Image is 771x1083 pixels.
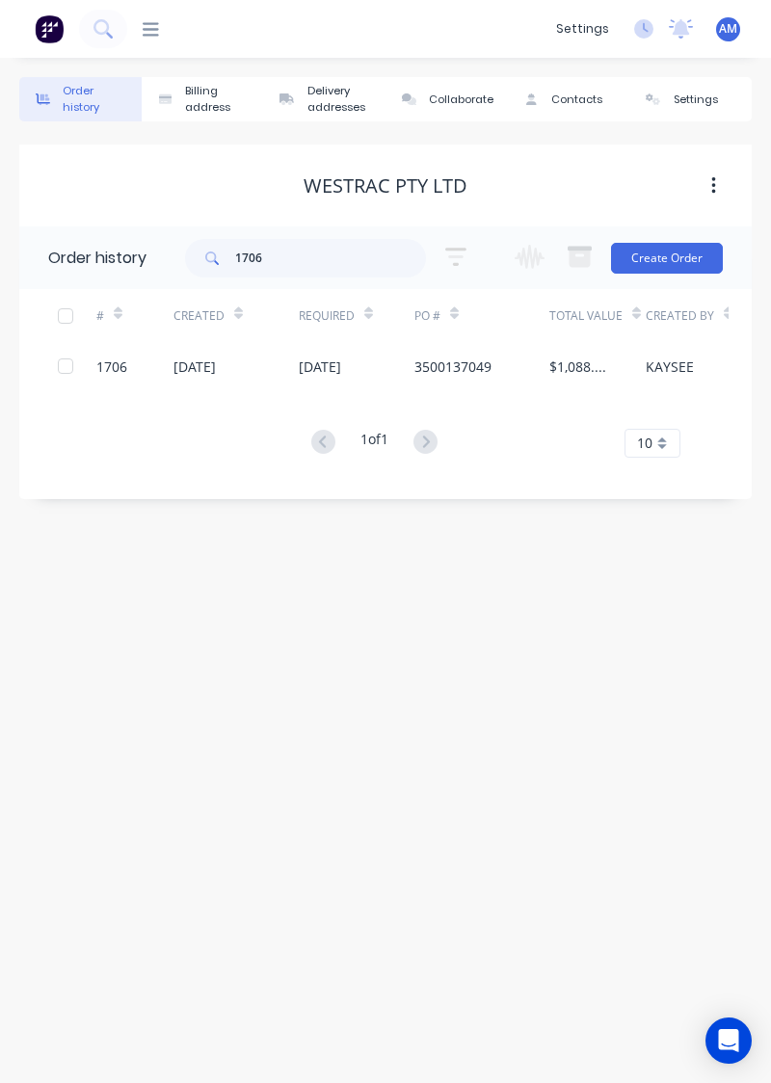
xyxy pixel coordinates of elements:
div: Settings [674,92,718,108]
div: Created [173,307,225,325]
div: 3500137049 [414,357,492,377]
div: settings [546,14,619,43]
span: AM [719,20,737,38]
div: Created By [646,289,742,342]
button: Billing address [142,77,264,121]
div: Order history [48,247,146,270]
button: Collaborate [385,77,508,121]
div: KAYSEE [646,357,694,377]
div: WesTrac Pty Ltd [304,174,467,198]
div: Collaborate [429,92,493,108]
div: 1 of 1 [360,429,388,457]
div: Created By [646,307,714,325]
div: Required [299,289,414,342]
input: Search... [235,239,426,277]
div: Required [299,307,355,325]
div: 1706 [96,357,127,377]
span: 10 [637,433,652,453]
button: Create Order [611,243,723,274]
div: PO # [414,307,440,325]
div: [DATE] [173,357,216,377]
div: Open Intercom Messenger [705,1017,752,1064]
button: Delivery addresses [263,77,385,121]
div: Total Value [549,307,623,325]
div: $1,088.97 [549,357,607,377]
button: Settings [629,77,752,121]
div: # [96,289,173,342]
div: Contacts [551,92,602,108]
div: Delivery addresses [307,83,377,116]
div: Total Value [549,289,646,342]
div: Order history [63,83,132,116]
div: # [96,307,104,325]
div: PO # [414,289,549,342]
div: Billing address [185,83,254,116]
div: Created [173,289,299,342]
button: Order history [19,77,142,121]
button: Contacts [508,77,630,121]
img: Factory [35,14,64,43]
div: [DATE] [299,357,341,377]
